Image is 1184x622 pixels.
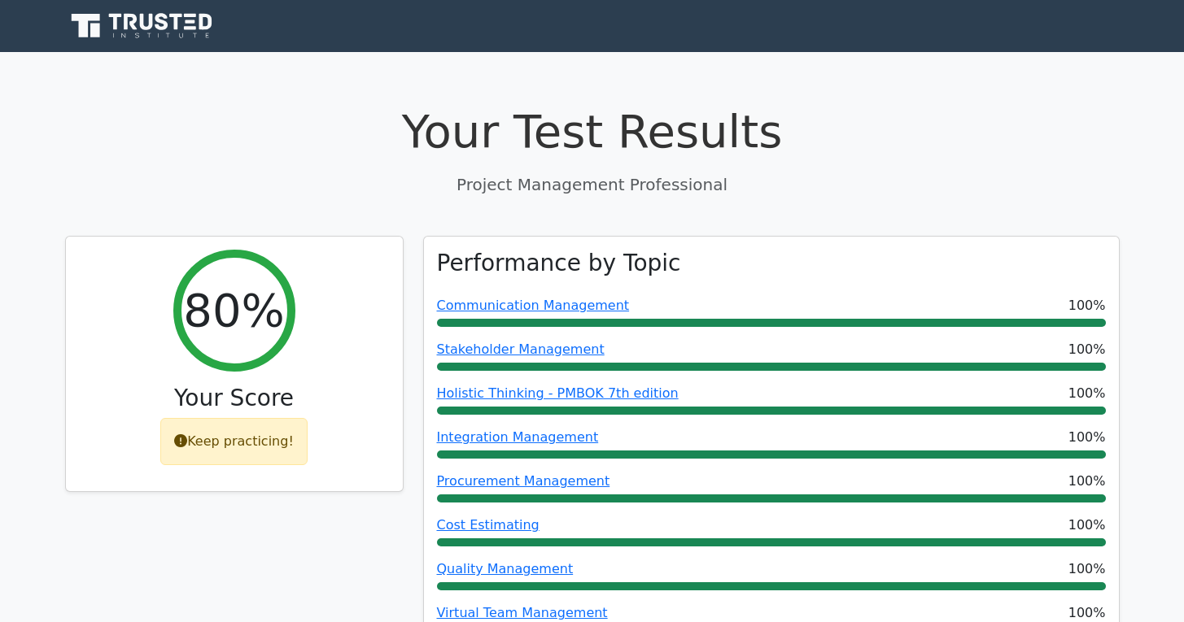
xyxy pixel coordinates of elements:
[1068,515,1106,535] span: 100%
[437,341,605,357] a: Stakeholder Management
[437,385,679,401] a: Holistic Thinking - PMBOK 7th edition
[1068,384,1106,403] span: 100%
[437,561,574,576] a: Quality Management
[65,172,1120,197] p: Project Management Professional
[1068,340,1106,359] span: 100%
[160,418,308,465] div: Keep practicing!
[1068,428,1106,447] span: 100%
[65,104,1120,159] h1: Your Test Results
[437,298,630,313] a: Communication Management
[1068,559,1106,579] span: 100%
[437,250,681,277] h3: Performance by Topic
[437,517,540,533] a: Cost Estimating
[437,473,610,489] a: Procurement Management
[183,283,284,337] h2: 80%
[437,429,599,445] a: Integration Management
[437,605,608,620] a: Virtual Team Management
[1068,472,1106,491] span: 100%
[79,385,390,412] h3: Your Score
[1068,296,1106,315] span: 100%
